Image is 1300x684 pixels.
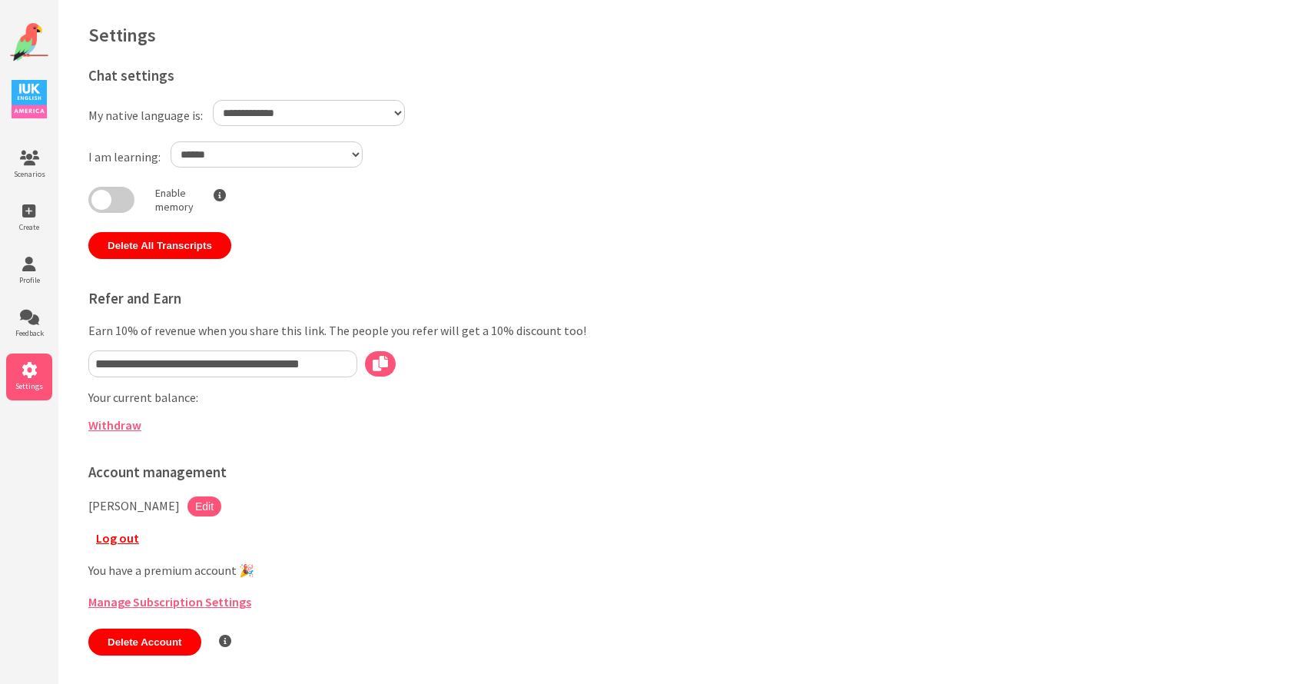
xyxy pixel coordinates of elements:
[88,232,231,259] button: Delete All Transcripts
[88,67,797,85] h3: Chat settings
[6,328,52,338] span: Feedback
[88,561,797,581] p: You have a premium account 🎉
[96,530,139,546] a: Log out
[88,629,201,656] button: Delete Account
[12,80,47,118] img: IUK Logo
[88,108,203,123] label: My native language is:
[88,594,251,609] a: Manage Subscription Settings
[10,23,48,61] img: Website Logo
[88,390,797,405] p: Your current balance:
[155,186,194,214] p: Enable memory
[88,463,797,481] h3: Account management
[6,222,52,232] span: Create
[187,496,221,516] button: Edit
[6,275,52,285] span: Profile
[88,323,797,338] p: Earn 10% of revenue when you share this link. The people you refer will get a 10% discount too!
[88,23,1269,47] h1: Settings
[6,381,52,391] span: Settings
[88,417,141,433] a: Withdraw
[88,496,180,516] p: [PERSON_NAME]
[88,290,797,307] h3: Refer and Earn
[88,149,161,164] label: I am learning:
[6,169,52,179] span: Scenarios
